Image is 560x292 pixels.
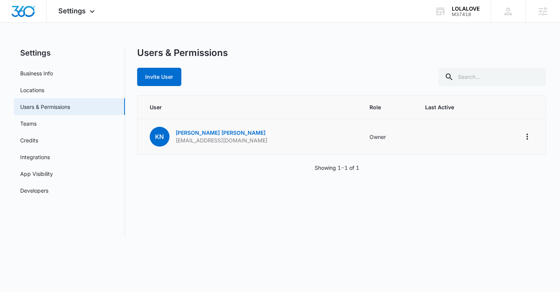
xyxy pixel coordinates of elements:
a: Teams [20,120,37,128]
p: Showing 1-1 of 1 [315,164,359,172]
span: User [150,103,351,111]
a: [PERSON_NAME] [PERSON_NAME] [176,129,266,136]
a: KN [150,134,170,140]
span: Role [370,103,407,111]
a: Integrations [20,153,50,161]
span: KN [150,127,170,147]
a: Users & Permissions [20,103,70,111]
h2: Settings [14,47,125,59]
span: Last Active [425,103,483,111]
a: Developers [20,187,48,195]
a: Business Info [20,69,53,77]
div: account id [452,12,480,17]
a: App Visibility [20,170,53,178]
input: Search... [438,68,546,86]
p: [EMAIL_ADDRESS][DOMAIN_NAME] [176,137,267,144]
td: Owner [360,119,416,155]
button: Invite User [137,68,181,86]
a: Locations [20,86,44,94]
a: Invite User [137,73,181,80]
div: account name [452,6,480,12]
a: Credits [20,136,38,144]
button: Actions [521,131,533,143]
h1: Users & Permissions [137,47,228,59]
span: Settings [58,7,86,15]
